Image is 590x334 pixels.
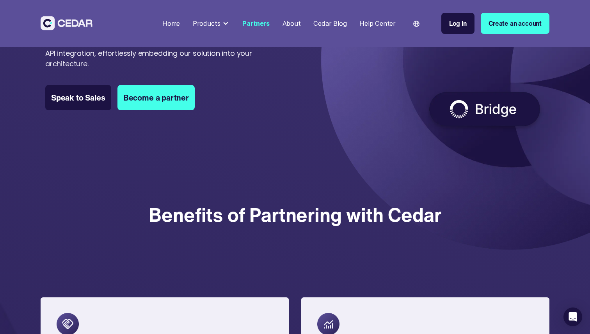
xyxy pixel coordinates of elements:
[310,15,350,32] a: Cedar Blog
[279,15,304,32] a: About
[117,85,195,110] a: Become a partner
[149,187,441,242] h3: Benefits of Partnering with Cedar
[190,15,233,31] div: Products
[359,19,396,28] div: Help Center
[441,13,474,34] a: Log in
[242,19,270,28] div: Partners
[193,19,220,28] div: Products
[283,19,301,28] div: About
[563,307,582,326] div: Open Intercom Messenger
[159,15,183,32] a: Home
[45,37,275,69] p: Join Cedar for seamless global payments. Access our platform for API integration, effortlessly em...
[162,19,180,28] div: Home
[239,15,273,32] a: Partners
[356,15,399,32] a: Help Center
[481,13,549,34] a: Create an account
[313,19,347,28] div: Cedar Blog
[449,19,467,28] div: Log in
[45,85,111,110] a: Speak to Sales
[413,21,419,27] img: world icon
